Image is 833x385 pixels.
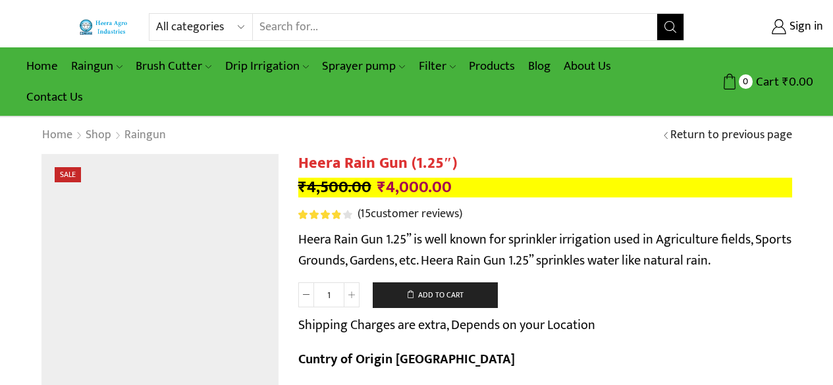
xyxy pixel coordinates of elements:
span: 15 [298,210,354,219]
a: Home [41,127,73,144]
a: Brush Cutter [129,51,218,82]
span: ₹ [298,174,307,201]
bdi: 4,500.00 [298,174,371,201]
a: Sign in [704,15,823,39]
span: ₹ [782,72,789,92]
a: About Us [557,51,618,82]
b: Cuntry of Origin [GEOGRAPHIC_DATA] [298,348,515,371]
span: 15 [360,204,371,224]
bdi: 4,000.00 [377,174,452,201]
bdi: 0.00 [782,72,813,92]
a: 0 Cart ₹0.00 [697,70,813,94]
a: Shop [85,127,112,144]
a: Drip Irrigation [219,51,315,82]
a: Raingun [65,51,129,82]
span: Sign in [786,18,823,36]
a: Blog [522,51,557,82]
a: Home [20,51,65,82]
h1: Heera Rain Gun (1.25″) [298,154,792,173]
span: Sale [55,167,81,182]
p: Heera Rain Gun 1.25” is well known for sprinkler irrigation used in Agriculture fields, Sports Gr... [298,229,792,271]
button: Add to cart [373,282,498,309]
a: Sprayer pump [315,51,412,82]
a: Filter [412,51,462,82]
p: Shipping Charges are extra, Depends on your Location [298,315,595,336]
a: Contact Us [20,82,90,113]
button: Search button [657,14,684,40]
span: 0 [739,74,753,88]
span: Cart [753,73,779,91]
a: Products [462,51,522,82]
input: Search for... [253,14,657,40]
span: Rated out of 5 based on customer ratings [298,210,341,219]
span: ₹ [377,174,386,201]
input: Product quantity [314,282,344,307]
a: Raingun [124,127,167,144]
a: Return to previous page [670,127,792,144]
a: (15customer reviews) [358,206,462,223]
nav: Breadcrumb [41,127,167,144]
div: Rated 4.00 out of 5 [298,210,352,219]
